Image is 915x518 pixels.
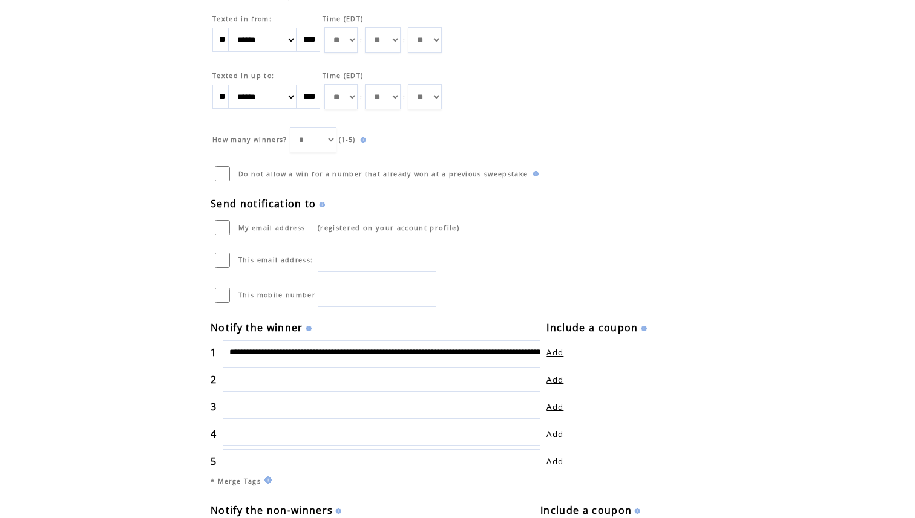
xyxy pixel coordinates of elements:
span: 2 [211,373,217,386]
span: Time (EDT) [323,71,363,80]
img: help.gif [303,326,312,331]
a: Add [546,456,563,467]
span: My email address [238,224,305,232]
span: * Merge Tags [211,477,261,485]
span: : [403,92,405,101]
span: (registered on your account profile) [318,223,459,232]
span: Notify the winner [211,321,303,334]
img: help.gif [358,137,366,143]
span: Time (EDT) [323,15,363,23]
img: help.gif [261,476,272,484]
span: 5 [211,455,217,468]
span: 4 [211,427,217,441]
span: Texted in up to: [212,71,274,80]
span: This mobile number [238,291,315,299]
span: This email address: [238,256,313,264]
img: help.gif [530,171,539,176]
span: 3 [211,400,217,413]
span: Notify the non-winners [211,503,333,517]
img: help.gif [316,202,325,207]
span: Include a coupon [540,503,632,517]
a: Add [546,374,563,385]
span: : [403,36,405,44]
span: 1 [211,346,217,359]
img: help.gif [638,326,647,331]
span: (1-5) [339,135,356,144]
a: Add [546,429,563,439]
a: Add [546,401,563,412]
span: : [360,36,362,44]
span: How many winners? [212,135,287,144]
img: help.gif [632,508,640,514]
span: Texted in from: [212,15,272,23]
span: Include a coupon [546,321,638,334]
span: Send notification to [211,197,316,210]
span: Do not allow a win for a number that already won at a previous sweepstake [238,170,528,178]
a: Add [546,347,563,358]
img: help.gif [333,508,341,514]
span: : [360,92,362,101]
